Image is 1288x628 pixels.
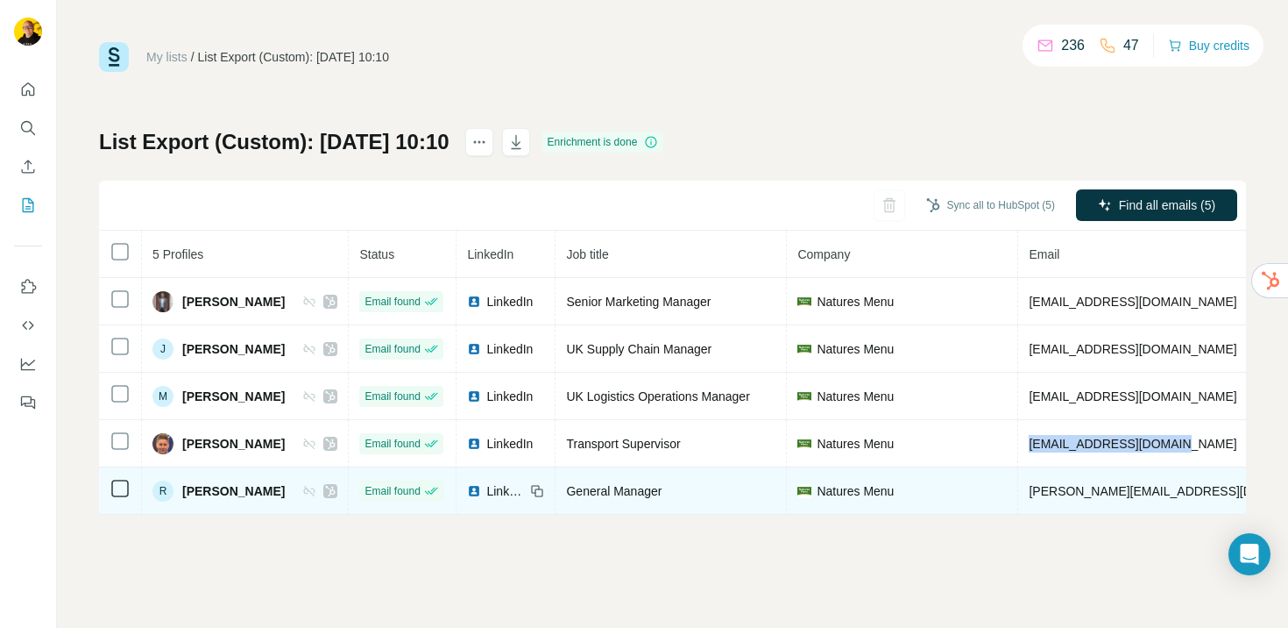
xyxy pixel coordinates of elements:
span: Job title [566,247,608,261]
span: LinkedIn [486,340,533,358]
span: UK Logistics Operations Manager [566,389,749,403]
button: Use Surfe API [14,310,42,341]
img: company-logo [797,342,811,356]
div: Enrichment is done [542,132,664,153]
img: LinkedIn logo [467,437,481,451]
span: 5 Profiles [152,247,203,261]
span: General Manager [566,484,662,498]
span: [EMAIL_ADDRESS][DOMAIN_NAME] [1029,295,1236,309]
span: Natures Menu [817,340,894,358]
span: [PERSON_NAME] [182,340,285,358]
img: Avatar [14,18,42,46]
span: [EMAIL_ADDRESS][DOMAIN_NAME] [1029,342,1236,356]
div: R [152,481,173,502]
button: My lists [14,189,42,221]
a: My lists [146,50,188,64]
img: company-logo [797,484,811,498]
span: Find all emails (5) [1119,196,1215,214]
span: LinkedIn [486,293,533,310]
li: / [191,48,195,66]
span: Email found [364,341,420,357]
span: Company [797,247,850,261]
button: Sync all to HubSpot (5) [914,192,1067,218]
img: company-logo [797,437,811,451]
span: Natures Menu [817,388,894,405]
p: 236 [1061,35,1085,56]
span: [PERSON_NAME] [182,388,285,405]
button: Buy credits [1168,33,1249,58]
button: Search [14,112,42,144]
img: LinkedIn logo [467,295,481,309]
span: Email [1029,247,1059,261]
span: Natures Menu [817,293,894,310]
button: Enrich CSV [14,151,42,182]
img: Avatar [152,291,173,312]
span: [EMAIL_ADDRESS][DOMAIN_NAME] [1029,389,1236,403]
span: LinkedIn [467,247,513,261]
span: Natures Menu [817,435,894,453]
button: actions [465,128,493,156]
img: company-logo [797,295,811,309]
span: Natures Menu [817,482,894,500]
img: LinkedIn logo [467,342,481,356]
span: [EMAIL_ADDRESS][DOMAIN_NAME] [1029,437,1236,451]
span: Senior Marketing Manager [566,295,711,309]
div: M [152,386,173,407]
button: Dashboard [14,348,42,380]
img: Avatar [152,433,173,454]
button: Feedback [14,387,42,418]
h1: List Export (Custom): [DATE] 10:10 [99,128,449,156]
img: Surfe Logo [99,42,129,72]
span: [PERSON_NAME] [182,293,285,310]
span: Transport Supervisor [566,437,680,451]
span: Email found [364,294,420,310]
button: Find all emails (5) [1076,189,1237,221]
span: [PERSON_NAME] [182,482,285,500]
div: J [152,339,173,360]
span: Email found [364,483,420,499]
span: Status [359,247,394,261]
img: company-logo [797,389,811,403]
span: [PERSON_NAME] [182,435,285,453]
span: Email found [364,389,420,404]
span: LinkedIn [486,482,525,500]
span: UK Supply Chain Manager [566,342,711,356]
span: LinkedIn [486,388,533,405]
img: LinkedIn logo [467,389,481,403]
span: LinkedIn [486,435,533,453]
div: Open Intercom Messenger [1228,533,1270,575]
span: Email found [364,436,420,452]
button: Quick start [14,74,42,105]
div: List Export (Custom): [DATE] 10:10 [198,48,389,66]
img: LinkedIn logo [467,484,481,498]
button: Use Surfe on LinkedIn [14,271,42,303]
p: 47 [1123,35,1139,56]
